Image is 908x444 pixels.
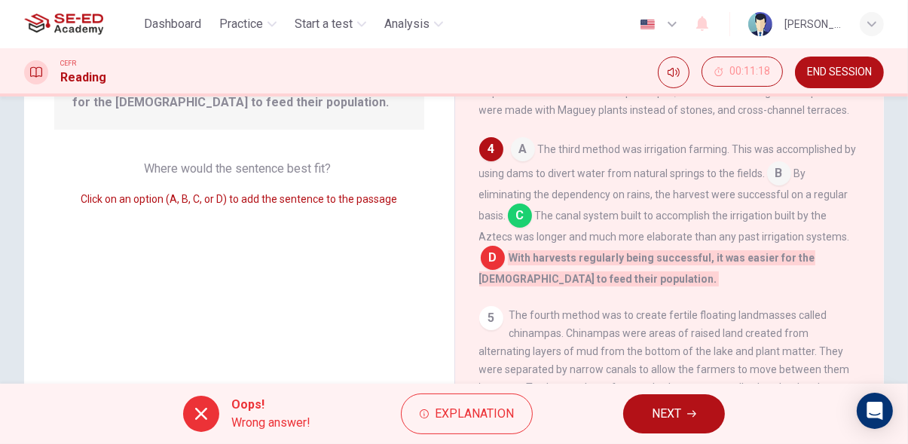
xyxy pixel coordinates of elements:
[652,403,681,424] span: NEXT
[213,11,283,38] button: Practice
[807,66,872,78] span: END SESSION
[479,309,850,412] span: The fourth method was to create fertile floating landmasses called chinampas. Chinampas were area...
[702,57,783,88] div: Hide
[24,9,103,39] img: SE-ED Academy logo
[479,250,815,286] span: With harvests regularly being successful, it was easier for the [DEMOGRAPHIC_DATA] to feed their ...
[702,57,783,87] button: 00:11:18
[479,167,848,222] span: By eliminating the dependency on rains, the harvest were successful on a regular basis.
[479,143,857,179] span: The third method was irrigation farming. This was accomplished by using dams to divert water from...
[138,11,207,38] button: Dashboard
[60,58,76,69] span: CEFR
[289,11,372,38] button: Start a test
[231,396,310,414] span: Oops!
[295,15,353,33] span: Start a test
[60,69,106,87] h1: Reading
[231,414,310,432] span: Wrong answer!
[638,19,657,30] img: en
[767,161,791,185] span: B
[857,393,893,429] div: Open Intercom Messenger
[479,137,503,161] div: 4
[508,204,532,228] span: C
[729,66,770,78] span: 00:11:18
[795,57,884,88] button: END SESSION
[748,12,772,36] img: Profile picture
[479,210,850,243] span: The canal system built to accomplish the irrigation built by the Aztecs was longer and much more ...
[658,57,689,88] div: Mute
[378,11,449,38] button: Analysis
[384,15,430,33] span: Analysis
[481,246,505,270] span: D
[511,137,535,161] span: A
[24,9,138,39] a: SE-ED Academy logo
[219,15,263,33] span: Practice
[144,161,334,176] span: Where would the sentence best fit?
[144,15,201,33] span: Dashboard
[435,403,514,424] span: Explanation
[401,393,533,434] button: Explanation
[479,306,503,330] div: 5
[81,193,397,205] span: Click on an option (A, B, C, or D) to add the sentence to the passage
[623,394,725,433] button: NEXT
[784,15,842,33] div: [PERSON_NAME]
